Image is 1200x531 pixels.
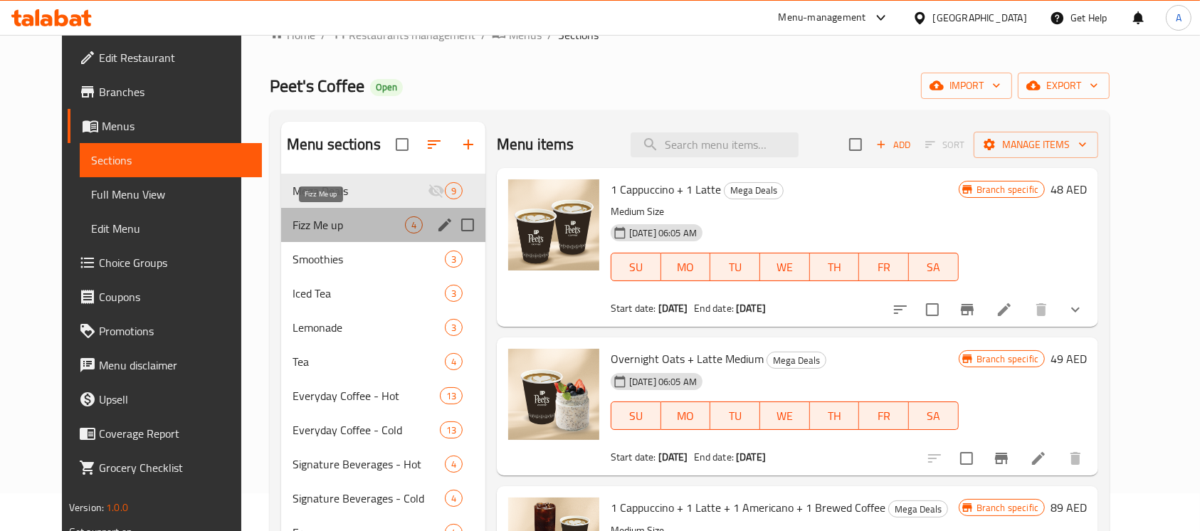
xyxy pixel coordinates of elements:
a: Restaurants management [332,26,475,44]
button: TH [810,253,860,281]
span: Coupons [99,288,251,305]
h6: 49 AED [1051,349,1087,369]
button: TU [710,253,760,281]
span: Open [370,81,403,93]
span: 1.0.0 [106,498,128,517]
div: Tea4 [281,345,485,379]
button: Manage items [974,132,1098,158]
div: items [440,421,463,438]
a: Coverage Report [68,416,263,451]
span: export [1029,77,1098,95]
div: Everyday Coffee - Cold [293,421,440,438]
div: Iced Tea3 [281,276,485,310]
span: FR [865,406,903,426]
button: MO [661,253,711,281]
svg: Inactive section [428,182,445,199]
div: Mega Deals [724,182,784,199]
span: MO [667,406,705,426]
div: [GEOGRAPHIC_DATA] [933,10,1027,26]
div: Lemonade3 [281,310,485,345]
button: Branch-specific-item [950,293,984,327]
span: Sections [91,152,251,169]
div: Fizz Me up4edit [281,208,485,242]
span: 4 [446,492,462,505]
span: TU [716,406,754,426]
button: SA [909,253,959,281]
span: SA [915,406,953,426]
p: Medium Size [611,203,959,221]
span: Branch specific [971,183,1044,196]
div: Smoothies3 [281,242,485,276]
span: 9 [446,184,462,198]
button: Add [870,134,916,156]
span: Signature Beverages - Hot [293,456,445,473]
div: items [445,490,463,507]
span: SU [617,257,656,278]
a: Edit menu item [996,301,1013,318]
h6: 48 AED [1051,179,1087,199]
span: Select to update [952,443,981,473]
span: 3 [446,253,462,266]
span: TH [816,257,854,278]
span: 13 [441,424,462,437]
span: Tea [293,353,445,370]
b: [DATE] [658,448,688,466]
li: / [547,26,552,43]
span: Smoothies [293,251,445,268]
h6: 89 AED [1051,498,1087,517]
a: Edit menu item [1030,450,1047,467]
h2: Menu items [497,134,574,155]
span: 4 [446,458,462,471]
div: items [405,216,423,233]
span: Edit Restaurant [99,49,251,66]
button: MO [661,401,711,430]
div: Mega Deals [293,182,428,199]
span: Restaurants management [349,26,475,43]
div: Mega Deals [767,352,826,369]
button: SU [611,401,661,430]
div: items [445,456,463,473]
span: Signature Beverages - Cold [293,490,445,507]
span: Iced Tea [293,285,445,302]
a: Grocery Checklist [68,451,263,485]
span: TH [816,406,854,426]
span: End date: [694,299,734,317]
span: 3 [446,287,462,300]
button: import [921,73,1012,99]
span: MO [667,257,705,278]
button: WE [760,253,810,281]
button: TU [710,401,760,430]
button: WE [760,401,810,430]
li: / [481,26,486,43]
span: TU [716,257,754,278]
a: Upsell [68,382,263,416]
button: Branch-specific-item [984,441,1019,475]
span: Branch specific [971,501,1044,515]
button: edit [434,214,456,236]
div: Signature Beverages - Cold4 [281,481,485,515]
span: Select to update [917,295,947,325]
span: Coverage Report [99,425,251,442]
span: Mega Deals [889,501,947,517]
span: Branch specific [971,352,1044,366]
a: Home [270,26,315,43]
span: A [1176,10,1181,26]
div: Everyday Coffee - Hot [293,387,440,404]
span: Select section first [916,134,974,156]
span: Manage items [985,136,1087,154]
span: Sort sections [417,127,451,162]
span: Fizz Me up [293,216,405,233]
span: WE [766,406,804,426]
div: Everyday Coffee - Hot13 [281,379,485,413]
span: Menus [509,26,542,43]
span: Select section [841,130,870,159]
a: Full Menu View [80,177,263,211]
span: 1 Cappuccino + 1 Latte [611,179,721,200]
span: Add [874,137,912,153]
div: items [440,387,463,404]
b: [DATE] [736,448,766,466]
